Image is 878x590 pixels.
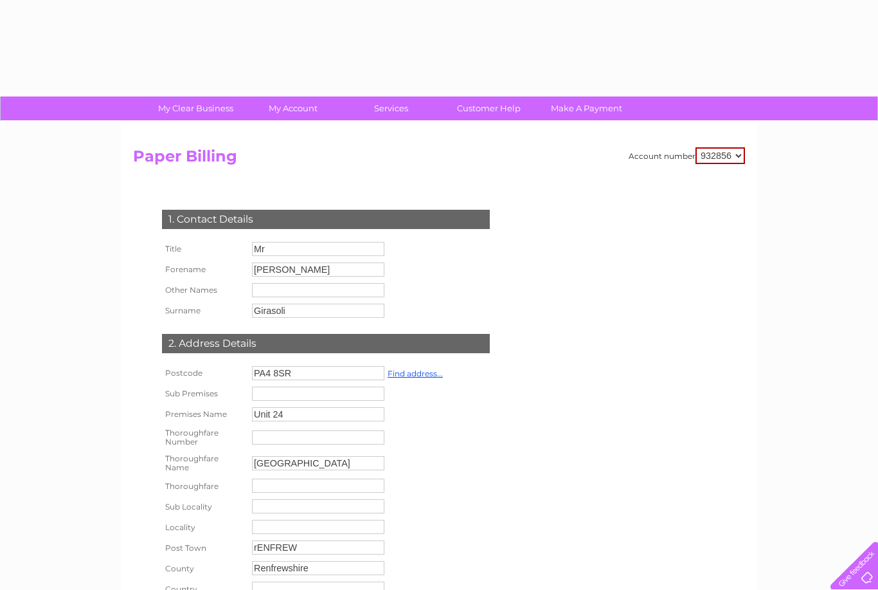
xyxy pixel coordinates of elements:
[159,475,249,496] th: Thoroughfare
[159,496,249,517] th: Sub Locality
[159,517,249,537] th: Locality
[159,300,249,321] th: Surname
[436,97,542,120] a: Customer Help
[133,147,745,172] h2: Paper Billing
[159,383,249,404] th: Sub Premises
[162,210,490,229] div: 1. Contact Details
[162,334,490,353] div: 2. Address Details
[533,97,640,120] a: Make A Payment
[159,259,249,280] th: Forename
[159,280,249,300] th: Other Names
[388,369,443,378] a: Find address...
[159,363,249,383] th: Postcode
[159,404,249,425] th: Premises Name
[629,147,745,164] div: Account number
[159,450,249,476] th: Thoroughfare Name
[143,97,249,120] a: My Clear Business
[159,558,249,578] th: County
[159,537,249,558] th: Post Town
[338,97,444,120] a: Services
[159,425,249,450] th: Thoroughfare Number
[240,97,346,120] a: My Account
[159,239,249,259] th: Title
